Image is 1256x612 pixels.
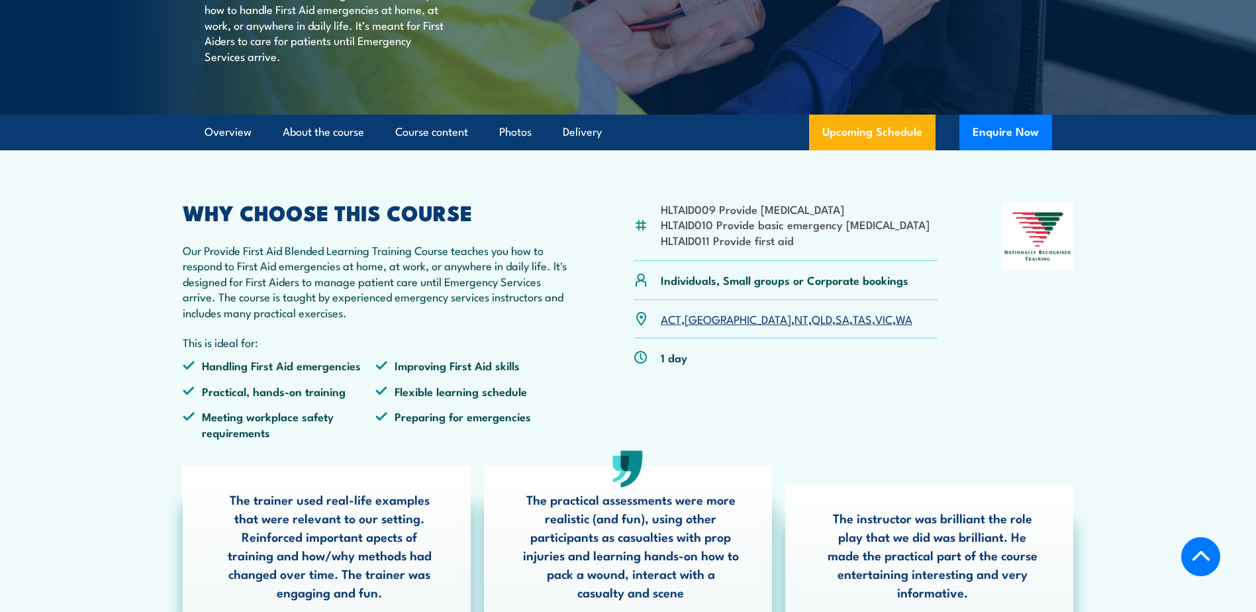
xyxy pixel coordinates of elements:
li: Practical, hands-on training [183,383,376,399]
a: Delivery [563,115,602,150]
li: Handling First Aid emergencies [183,358,376,373]
a: VIC [875,311,893,327]
a: WA [896,311,912,327]
h2: WHY CHOOSE THIS COURSE [183,203,569,221]
li: Improving First Aid skills [375,358,569,373]
li: Preparing for emergencies [375,409,569,440]
li: HLTAID010 Provide basic emergency [MEDICAL_DATA] [661,217,930,232]
a: Overview [205,115,252,150]
a: Course content [395,115,468,150]
p: Individuals, Small groups or Corporate bookings [661,272,908,287]
p: Our Provide First Aid Blended Learning Training Course teaches you how to respond to First Aid em... [183,242,569,320]
a: Upcoming Schedule [809,115,936,150]
li: HLTAID011 Provide first aid [661,232,930,248]
a: SA [836,311,849,327]
a: NT [795,311,808,327]
p: This is ideal for: [183,334,569,350]
a: About the course [283,115,364,150]
p: The practical assessments were more realistic (and fun), using other participants as casualties w... [523,490,739,601]
a: Photos [499,115,532,150]
li: Flexible learning schedule [375,383,569,399]
a: [GEOGRAPHIC_DATA] [685,311,791,327]
button: Enquire Now [959,115,1052,150]
a: TAS [853,311,872,327]
p: The instructor was brilliant the role play that we did was brilliant. He made the practical part ... [824,509,1040,601]
p: , , , , , , , [661,311,912,327]
li: HLTAID009 Provide [MEDICAL_DATA] [661,201,930,217]
p: 1 day [661,350,687,365]
img: Nationally Recognised Training logo. [1002,203,1074,270]
a: QLD [812,311,832,327]
li: Meeting workplace safety requirements [183,409,376,440]
a: ACT [661,311,681,327]
p: The trainer used real-life examples that were relevant to our setting. Reinforced important apect... [222,490,438,601]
